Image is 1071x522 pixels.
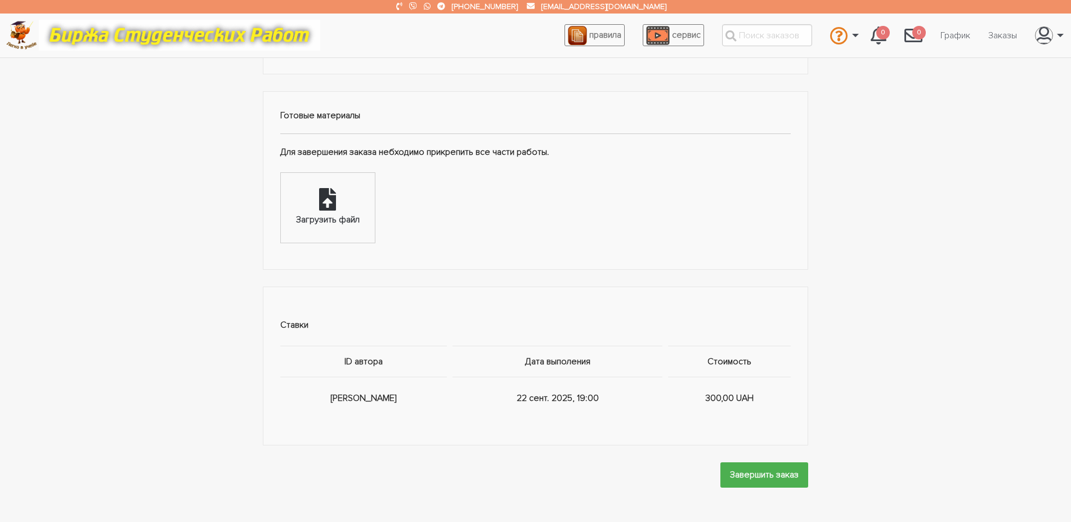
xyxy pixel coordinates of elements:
span: правила [589,29,621,41]
input: Завершить заказ [720,462,808,488]
th: Дата выполения [450,346,665,377]
img: logo-c4363faeb99b52c628a42810ed6dfb4293a56d4e4775eb116515dfe7f33672af.png [6,21,37,50]
a: [PHONE_NUMBER] [452,2,518,11]
span: 0 [876,26,890,40]
p: Для завершения заказа небходимо прикрепить все части работы. [280,145,791,160]
input: Поиск заказов [722,24,812,46]
strong: Готовые материалы [280,110,360,121]
a: сервис [643,24,704,46]
span: 0 [912,26,926,40]
a: Заказы [979,25,1026,46]
td: Ставки [280,304,791,346]
th: Стоимость [665,346,791,377]
td: 22 сент. 2025, 19:00 [450,377,665,419]
img: agreement_icon-feca34a61ba7f3d1581b08bc946b2ec1ccb426f67415f344566775c155b7f62c.png [568,26,587,45]
td: 300,00 UAH [665,377,791,419]
a: График [931,25,979,46]
img: play_icon-49f7f135c9dc9a03216cfdbccbe1e3994649169d890fb554cedf0eac35a01ba8.png [646,26,670,45]
img: motto-12e01f5a76059d5f6a28199ef077b1f78e012cfde436ab5cf1d4517935686d32.gif [39,20,320,51]
a: правила [564,24,625,46]
a: 0 [862,20,895,51]
div: Загрузить файл [296,213,360,227]
a: 0 [895,20,931,51]
th: ID автора [280,346,450,377]
a: [EMAIL_ADDRESS][DOMAIN_NAME] [541,2,666,11]
span: сервис [672,29,701,41]
td: [PERSON_NAME] [280,377,450,419]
